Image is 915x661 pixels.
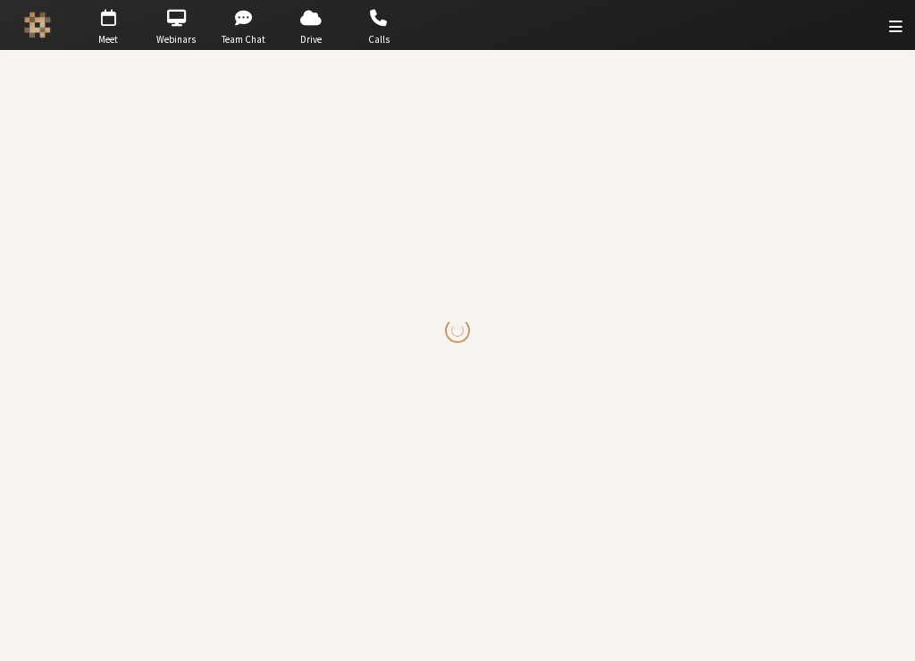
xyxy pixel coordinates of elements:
span: Webinars [145,32,207,47]
span: Team Chat [213,32,275,47]
img: Iotum [24,12,51,38]
span: Drive [280,32,342,47]
span: Calls [348,32,410,47]
span: Meet [77,32,139,47]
